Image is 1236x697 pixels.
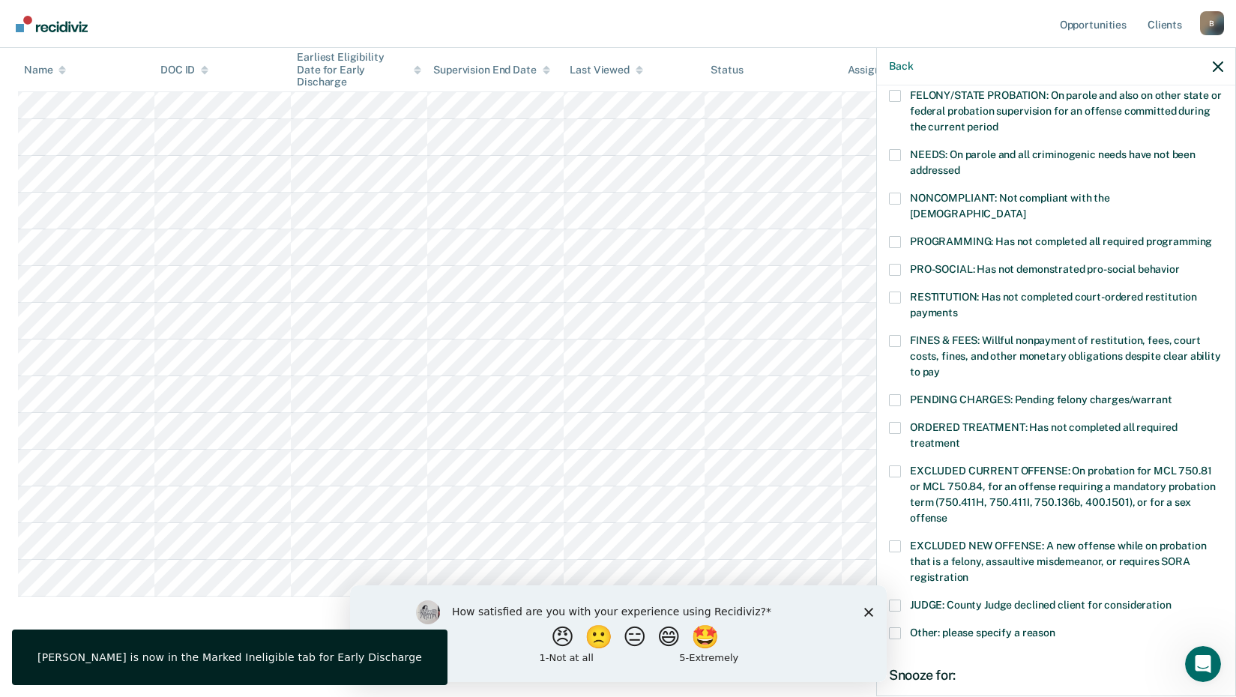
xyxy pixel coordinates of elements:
[16,16,88,32] img: Recidiviz
[910,89,1222,133] span: FELONY/STATE PROBATION: On parole and also on other state or federal probation supervision for an...
[910,540,1206,583] span: EXCLUDED NEW OFFENSE: A new offense while on probation that is a felony, assaultive misdemeanor, ...
[910,263,1180,275] span: PRO-SOCIAL: Has not demonstrated pro-social behavior
[910,235,1212,247] span: PROGRAMMING: Has not completed all required programming
[848,64,918,76] div: Assigned to
[910,627,1055,639] span: Other: please specify a reason
[37,651,422,664] div: [PERSON_NAME] is now in the Marked Ineligible tab for Early Discharge
[910,148,1196,176] span: NEEDS: On parole and all criminogenic needs have not been addressed
[1200,11,1224,35] button: Profile dropdown button
[910,291,1197,319] span: RESTITUTION: Has not completed court-ordered restitution payments
[24,64,66,76] div: Name
[910,465,1215,524] span: EXCLUDED CURRENT OFFENSE: On probation for MCL 750.81 or MCL 750.84, for an offense requiring a m...
[910,599,1172,611] span: JUDGE: County Judge declined client for consideration
[350,585,887,682] iframe: Survey by Kim from Recidiviz
[889,60,913,73] button: Back
[910,192,1110,220] span: NONCOMPLIANT: Not compliant with the [DEMOGRAPHIC_DATA]
[889,667,1223,684] div: Snooze for:
[297,51,421,88] div: Earliest Eligibility Date for Early Discharge
[160,64,208,76] div: DOC ID
[1200,11,1224,35] div: B
[433,64,549,76] div: Supervision End Date
[910,421,1178,449] span: ORDERED TREATMENT: Has not completed all required treatment
[570,64,642,76] div: Last Viewed
[1185,646,1221,682] iframe: Intercom live chat
[910,393,1172,405] span: PENDING CHARGES: Pending felony charges/warrant
[711,64,743,76] div: Status
[910,334,1221,378] span: FINES & FEES: Willful nonpayment of restitution, fees, court costs, fines, and other monetary obl...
